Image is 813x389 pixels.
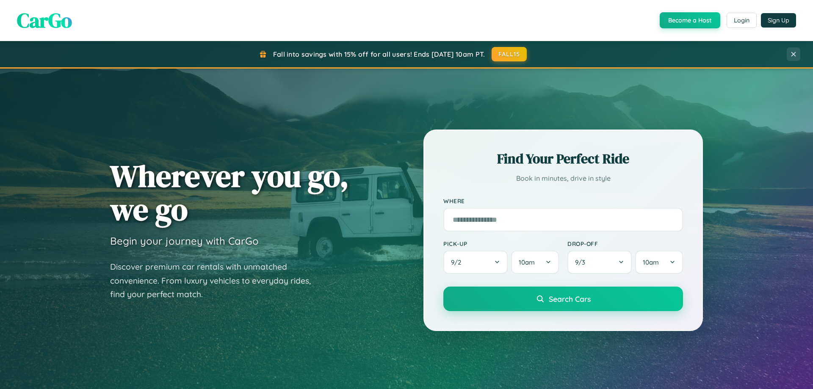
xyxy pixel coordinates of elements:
[443,287,683,311] button: Search Cars
[635,251,683,274] button: 10am
[511,251,559,274] button: 10am
[643,258,659,266] span: 10am
[660,12,720,28] button: Become a Host
[443,240,559,247] label: Pick-up
[567,240,683,247] label: Drop-off
[761,13,796,28] button: Sign Up
[575,258,589,266] span: 9 / 3
[110,260,322,301] p: Discover premium car rentals with unmatched convenience. From luxury vehicles to everyday rides, ...
[17,6,72,34] span: CarGo
[492,47,527,61] button: FALL15
[451,258,465,266] span: 9 / 2
[567,251,632,274] button: 9/3
[727,13,757,28] button: Login
[549,294,591,303] span: Search Cars
[443,172,683,185] p: Book in minutes, drive in style
[273,50,485,58] span: Fall into savings with 15% off for all users! Ends [DATE] 10am PT.
[443,251,508,274] button: 9/2
[443,149,683,168] h2: Find Your Perfect Ride
[110,159,349,226] h1: Wherever you go, we go
[443,197,683,204] label: Where
[519,258,535,266] span: 10am
[110,235,259,247] h3: Begin your journey with CarGo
